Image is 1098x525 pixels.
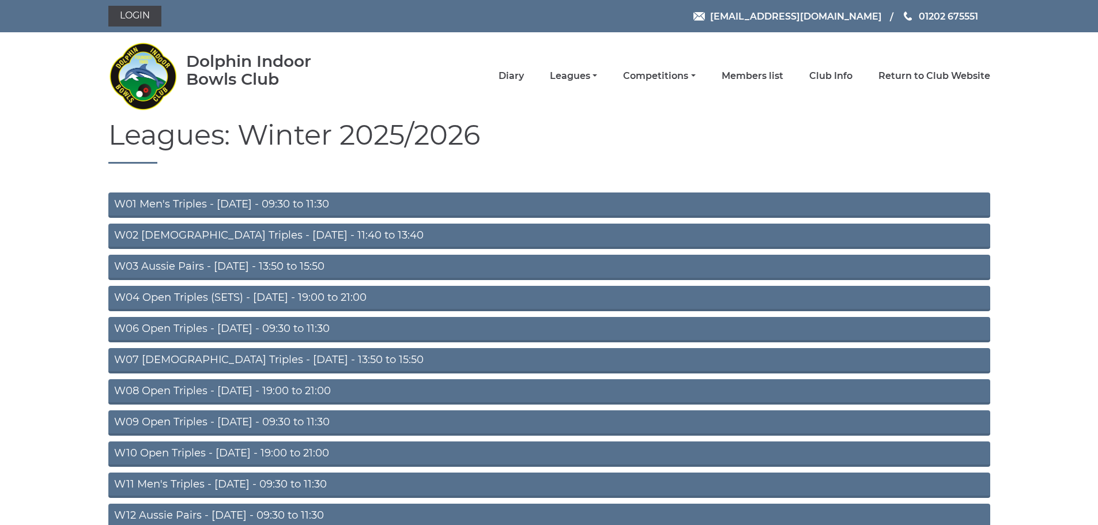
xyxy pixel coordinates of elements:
[108,473,990,498] a: W11 Men's Triples - [DATE] - 09:30 to 11:30
[108,379,990,405] a: W08 Open Triples - [DATE] - 19:00 to 21:00
[710,10,882,21] span: [EMAIL_ADDRESS][DOMAIN_NAME]
[108,348,990,373] a: W07 [DEMOGRAPHIC_DATA] Triples - [DATE] - 13:50 to 15:50
[809,70,852,82] a: Club Info
[902,9,978,24] a: Phone us 01202 675551
[108,255,990,280] a: W03 Aussie Pairs - [DATE] - 13:50 to 15:50
[186,52,348,88] div: Dolphin Indoor Bowls Club
[108,6,161,27] a: Login
[108,317,990,342] a: W06 Open Triples - [DATE] - 09:30 to 11:30
[904,12,912,21] img: Phone us
[108,224,990,249] a: W02 [DEMOGRAPHIC_DATA] Triples - [DATE] - 11:40 to 13:40
[550,70,597,82] a: Leagues
[878,70,990,82] a: Return to Club Website
[919,10,978,21] span: 01202 675551
[693,12,705,21] img: Email
[108,36,178,116] img: Dolphin Indoor Bowls Club
[108,192,990,218] a: W01 Men's Triples - [DATE] - 09:30 to 11:30
[693,9,882,24] a: Email [EMAIL_ADDRESS][DOMAIN_NAME]
[499,70,524,82] a: Diary
[108,410,990,436] a: W09 Open Triples - [DATE] - 09:30 to 11:30
[108,441,990,467] a: W10 Open Triples - [DATE] - 19:00 to 21:00
[108,286,990,311] a: W04 Open Triples (SETS) - [DATE] - 19:00 to 21:00
[722,70,783,82] a: Members list
[623,70,695,82] a: Competitions
[108,120,990,164] h1: Leagues: Winter 2025/2026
